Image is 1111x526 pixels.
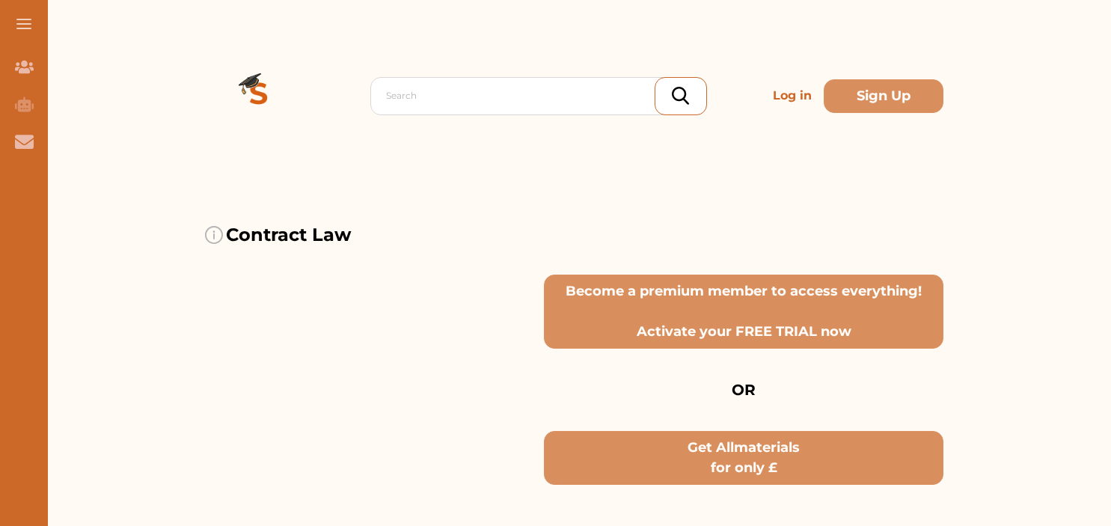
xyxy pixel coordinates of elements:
[550,379,937,401] p: OR
[673,438,815,478] p: Get All materials for only £
[205,42,313,150] img: Logo
[551,281,937,342] p: Become a premium member to access everything! Activate your FREE TRIAL now
[226,221,351,248] p: Contract Law
[544,275,943,349] button: [object Object]
[672,87,689,105] img: search_icon
[205,226,223,244] img: info-img
[767,81,818,111] p: Log in
[544,431,943,485] button: [object Object]
[824,79,943,113] button: Sign Up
